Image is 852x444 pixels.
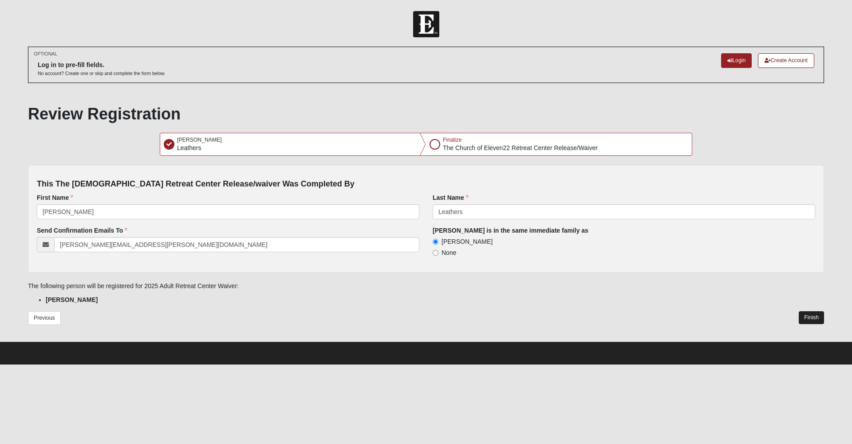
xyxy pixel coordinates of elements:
p: The following person will be registered for 2025 Adult Retreat Center Waiver: [28,281,824,291]
input: None [433,250,438,256]
h4: This The [DEMOGRAPHIC_DATA] Retreat Center Release/waiver Was Completed By [37,179,815,189]
input: [PERSON_NAME] [433,239,438,245]
a: Login [721,53,752,68]
label: Last Name [433,193,469,202]
p: No account? Create one or skip and complete the form below. [38,70,166,77]
span: [PERSON_NAME] [442,238,493,245]
span: Finalize [443,137,461,143]
span: [PERSON_NAME] [177,137,222,143]
label: Send Confirmation Emails To [37,226,127,235]
p: The Church of Eleven22 Retreat Center Release/Waiver [443,143,598,153]
a: Create Account [758,53,814,68]
label: First Name [37,193,73,202]
small: OPTIONAL [34,51,57,57]
h6: Log in to pre-fill fields. [38,61,166,69]
p: Leathers [177,143,222,153]
h1: Review Registration [28,104,824,123]
button: Previous [28,311,61,325]
label: [PERSON_NAME] is in the same immediate family as [433,226,588,235]
img: Church of Eleven22 Logo [413,11,439,37]
button: Finish [799,311,824,324]
strong: [PERSON_NAME] [46,296,98,303]
span: None [442,249,456,256]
